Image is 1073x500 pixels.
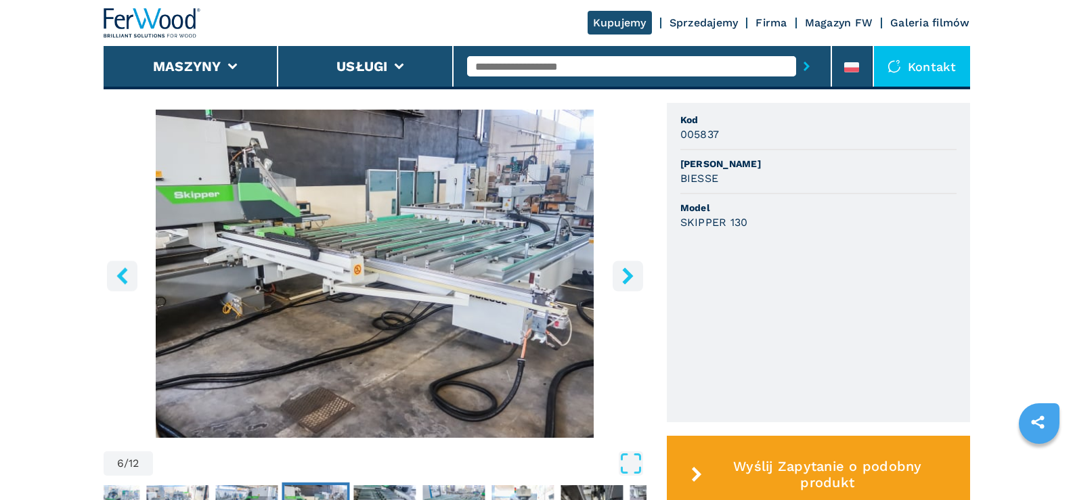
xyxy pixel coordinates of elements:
img: Ferwood [104,8,201,38]
a: Firma [756,16,787,29]
button: Usługi [336,58,388,74]
h3: 005837 [680,127,720,142]
button: right-button [613,260,643,291]
a: Galeria filmów [890,16,970,29]
span: 6 [117,458,124,469]
div: Go to Slide 6 [104,110,647,438]
button: submit-button [796,51,817,82]
span: Model [680,201,957,214]
a: Kupujemy [588,11,652,35]
h3: BIESSE [680,171,719,186]
div: Kontakt [874,46,970,87]
img: Kontakt [888,60,901,73]
h3: SKIPPER 130 [680,214,748,230]
span: Wyślij Zapytanie o podobny produkt [707,458,947,491]
span: / [124,458,129,469]
span: Kod [680,113,957,127]
a: Sprzedajemy [670,16,739,29]
button: Open Fullscreen [156,451,643,476]
span: 12 [129,458,139,469]
iframe: Chat [1015,439,1063,490]
a: sharethis [1021,405,1055,439]
button: left-button [107,260,137,291]
img: Wiertarki elastyczne BIESSE SKIPPER 130 [104,110,647,438]
span: [PERSON_NAME] [680,157,957,171]
a: Magazyn FW [805,16,873,29]
button: Maszyny [153,58,221,74]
